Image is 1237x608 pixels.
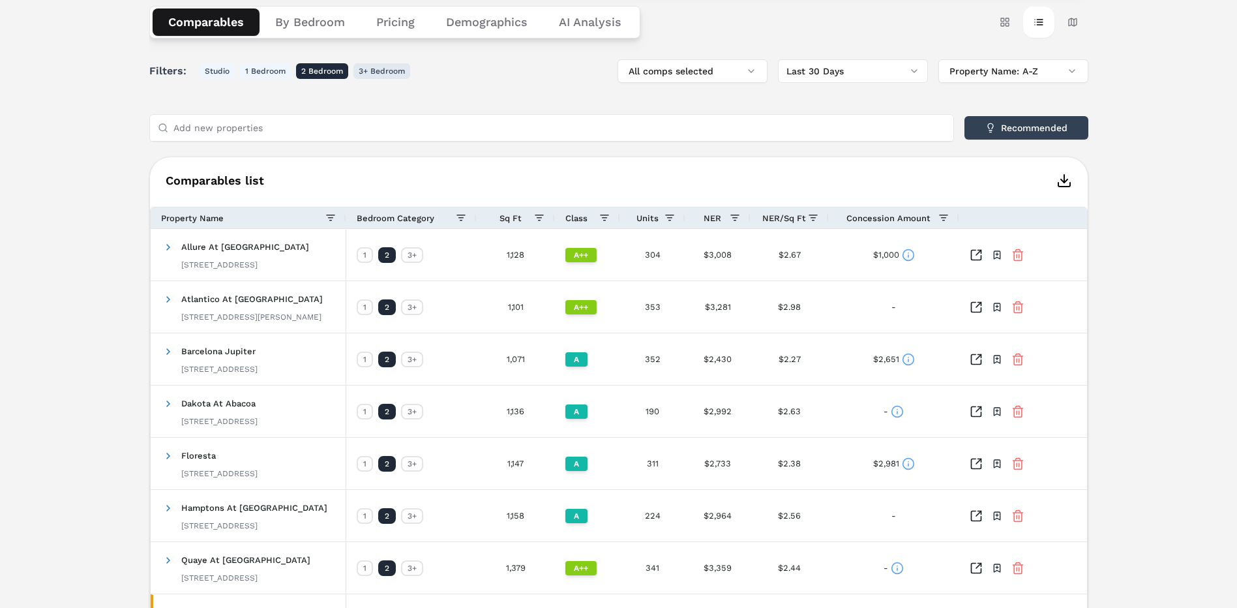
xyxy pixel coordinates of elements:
div: $2.63 [751,386,829,437]
button: 2 Bedroom [296,63,348,79]
span: Hamptons At [GEOGRAPHIC_DATA] [181,503,327,513]
div: 3+ [401,299,423,315]
button: Comparables [153,8,260,36]
div: $2,430 [685,333,751,385]
div: 2 [378,352,396,367]
button: Recommended [964,116,1088,140]
span: NER [704,213,721,223]
span: Floresta [181,451,216,461]
div: 3+ [401,508,423,524]
div: 3+ [401,352,423,367]
button: Pricing [361,8,430,36]
div: $2.44 [751,542,829,594]
a: Inspect Comparables [970,509,983,523]
div: 3+ [401,404,423,419]
a: Inspect Comparables [970,457,983,470]
div: - [884,555,904,581]
a: Inspect Comparables [970,562,983,575]
div: A++ [565,561,597,575]
div: 1,147 [477,438,555,489]
div: A++ [565,300,597,314]
div: 352 [620,333,685,385]
div: 2 [378,456,396,472]
button: All comps selected [618,59,768,83]
div: - [891,294,896,320]
div: 2 [378,508,396,524]
div: 311 [620,438,685,489]
div: [STREET_ADDRESS] [181,468,258,479]
div: 224 [620,490,685,541]
span: NER/Sq Ft [762,213,806,223]
span: Quaye At [GEOGRAPHIC_DATA] [181,555,310,565]
div: 2 [378,247,396,263]
div: A [565,404,588,419]
div: $2.67 [751,229,829,281]
div: 1 [357,508,373,524]
span: Atlantico At [GEOGRAPHIC_DATA] [181,294,323,304]
div: - [884,399,904,424]
div: 2 [378,299,396,315]
div: $2.56 [751,490,829,541]
a: Inspect Comparables [970,249,983,262]
div: 1 [357,352,373,367]
a: Inspect Comparables [970,301,983,314]
span: Sq Ft [499,213,522,223]
div: [STREET_ADDRESS] [181,416,258,427]
div: 1,071 [477,333,555,385]
button: By Bedroom [260,8,361,36]
span: Allure At [GEOGRAPHIC_DATA] [181,242,309,252]
div: A [565,457,588,471]
span: Dakota At Abacoa [181,399,256,408]
div: [STREET_ADDRESS] [181,521,327,531]
div: A [565,509,588,523]
input: Add new properties [173,115,946,141]
div: 2 [378,560,396,576]
div: 3+ [401,247,423,263]
div: $2,733 [685,438,751,489]
span: Class [565,213,588,223]
div: [STREET_ADDRESS] [181,573,310,583]
div: 1 [357,404,373,419]
div: 3+ [401,560,423,576]
div: $2.98 [751,281,829,333]
div: 1,379 [477,542,555,594]
span: Bedroom Category [357,213,434,223]
div: A [565,352,588,367]
div: $2,964 [685,490,751,541]
div: $3,359 [685,542,751,594]
div: A++ [565,248,597,262]
div: $2.27 [751,333,829,385]
div: 1,158 [477,490,555,541]
div: $2.38 [751,438,829,489]
button: Property Name: A-Z [938,59,1088,83]
span: Concession Amount [846,213,931,223]
a: Inspect Comparables [970,353,983,366]
div: [STREET_ADDRESS] [181,364,258,374]
div: 190 [620,386,685,437]
div: 2 [378,404,396,419]
div: $2,981 [873,451,915,476]
div: - [891,503,896,528]
div: $2,992 [685,386,751,437]
div: 1,136 [477,386,555,437]
div: [STREET_ADDRESS] [181,260,309,270]
span: Units [636,213,659,223]
a: Inspect Comparables [970,405,983,418]
span: Barcelona Jupiter [181,346,256,356]
div: $1,000 [873,242,915,267]
span: Property Name [161,213,224,223]
button: AI Analysis [543,8,637,36]
div: 1 [357,247,373,263]
div: 1 [357,456,373,472]
span: Filters: [149,63,194,79]
div: 1,101 [477,281,555,333]
div: $3,281 [685,281,751,333]
div: 304 [620,229,685,281]
button: Studio [200,63,235,79]
span: Comparables list [166,175,264,187]
div: 353 [620,281,685,333]
button: 1 Bedroom [240,63,291,79]
div: $2,651 [873,346,915,372]
div: 341 [620,542,685,594]
div: 1 [357,299,373,315]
